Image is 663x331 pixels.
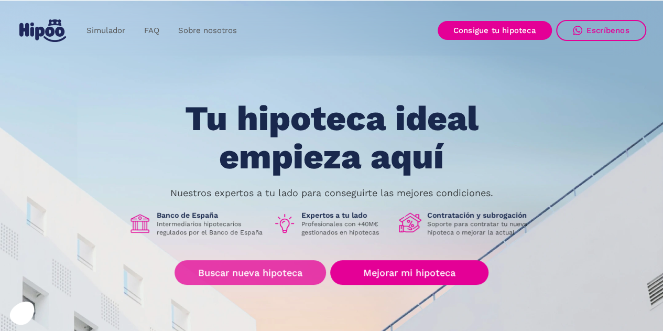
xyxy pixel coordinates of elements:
a: Simulador [77,20,135,41]
a: home [17,15,69,46]
a: Mejorar mi hipoteca [330,260,488,285]
a: Escríbenos [556,20,646,41]
h1: Tu hipoteca ideal empieza aquí [133,100,530,176]
a: Buscar nueva hipoteca [175,260,326,285]
h1: Contratación y subrogación [427,210,535,220]
a: Consigue tu hipoteca [438,21,552,40]
p: Soporte para contratar tu nueva hipoteca o mejorar la actual [427,220,535,237]
a: Sobre nosotros [169,20,246,41]
h1: Banco de España [157,210,265,220]
div: Escríbenos [586,26,629,35]
a: FAQ [135,20,169,41]
p: Nuestros expertos a tu lado para conseguirte las mejores condiciones. [170,189,493,197]
p: Intermediarios hipotecarios regulados por el Banco de España [157,220,265,237]
p: Profesionales con +40M€ gestionados en hipotecas [301,220,390,237]
h1: Expertos a tu lado [301,210,390,220]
